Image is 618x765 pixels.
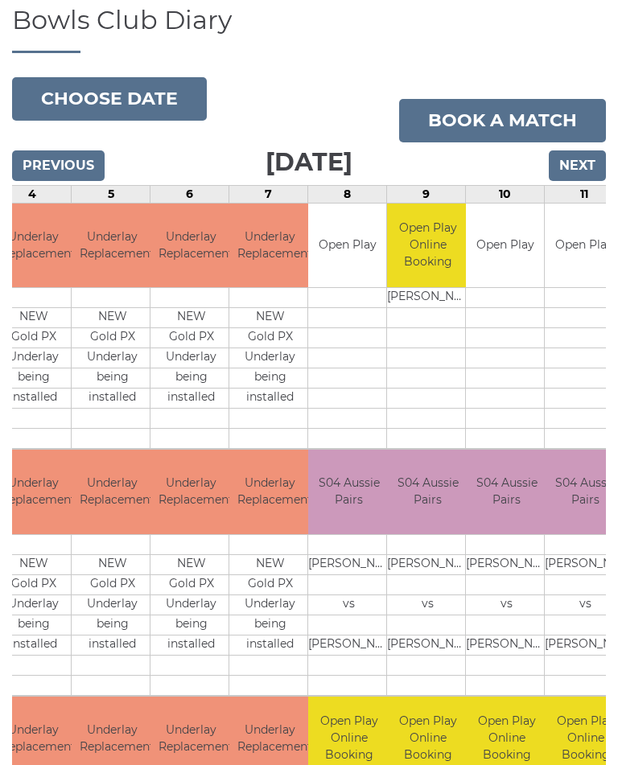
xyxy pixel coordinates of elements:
[229,594,311,615] td: Underlay
[387,288,468,308] td: [PERSON_NAME]
[387,204,468,288] td: Open Play Online Booking
[150,348,232,368] td: Underlay
[229,389,311,409] td: installed
[229,185,308,203] td: 7
[399,99,606,142] a: Book a match
[229,635,311,655] td: installed
[150,308,232,328] td: NEW
[72,204,153,288] td: Underlay Replacement
[72,450,153,534] td: Underlay Replacement
[150,554,232,574] td: NEW
[229,328,311,348] td: Gold PX
[229,204,311,288] td: Underlay Replacement
[387,635,468,655] td: [PERSON_NAME]
[308,594,389,615] td: vs
[12,150,105,181] input: Previous
[308,635,389,655] td: [PERSON_NAME]
[72,389,153,409] td: installed
[229,574,311,594] td: Gold PX
[387,450,468,534] td: S04 Aussie Pairs
[150,204,232,288] td: Underlay Replacement
[549,150,606,181] input: Next
[387,185,466,203] td: 9
[150,574,232,594] td: Gold PX
[150,635,232,655] td: installed
[72,308,153,328] td: NEW
[150,185,229,203] td: 6
[466,554,547,574] td: [PERSON_NAME]
[229,450,311,534] td: Underlay Replacement
[150,328,232,348] td: Gold PX
[72,594,153,615] td: Underlay
[308,554,389,574] td: [PERSON_NAME]
[12,77,207,121] button: Choose date
[308,204,386,288] td: Open Play
[150,594,232,615] td: Underlay
[72,368,153,389] td: being
[387,554,468,574] td: [PERSON_NAME]
[387,594,468,615] td: vs
[150,615,232,635] td: being
[466,450,547,534] td: S04 Aussie Pairs
[466,635,547,655] td: [PERSON_NAME]
[72,185,150,203] td: 5
[150,389,232,409] td: installed
[12,6,606,52] h1: Bowls Club Diary
[229,615,311,635] td: being
[72,348,153,368] td: Underlay
[229,554,311,574] td: NEW
[150,450,232,534] td: Underlay Replacement
[150,368,232,389] td: being
[229,348,311,368] td: Underlay
[229,308,311,328] td: NEW
[72,554,153,574] td: NEW
[72,615,153,635] td: being
[229,368,311,389] td: being
[72,328,153,348] td: Gold PX
[308,450,389,534] td: S04 Aussie Pairs
[466,185,545,203] td: 10
[466,594,547,615] td: vs
[72,635,153,655] td: installed
[72,574,153,594] td: Gold PX
[308,185,387,203] td: 8
[466,204,544,288] td: Open Play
